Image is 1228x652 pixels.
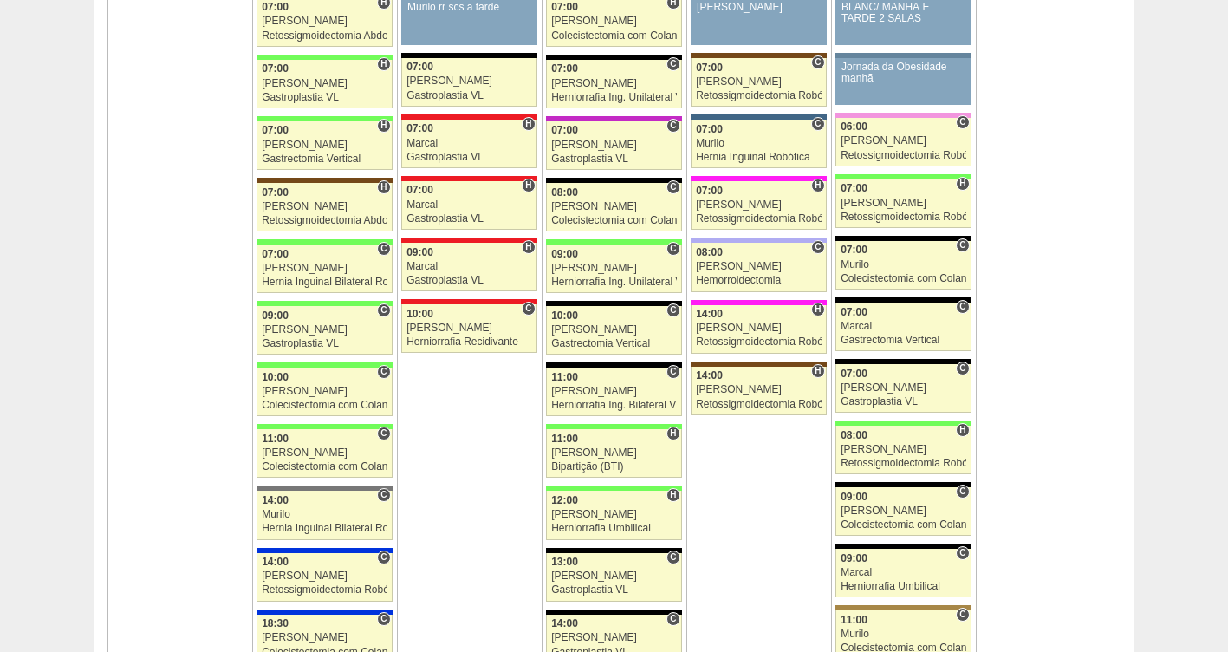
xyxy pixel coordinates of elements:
span: Consultório [377,427,390,440]
a: C 13:00 [PERSON_NAME] Gastroplastia VL [546,553,681,602]
div: Key: Brasil [546,424,681,429]
a: C 14:00 Murilo Hernia Inguinal Bilateral Robótica [257,491,392,539]
div: Key: Blanc [835,236,971,241]
div: [PERSON_NAME] [262,632,387,643]
span: 07:00 [696,185,723,197]
span: 07:00 [551,124,578,136]
a: C 10:00 [PERSON_NAME] Gastrectomia Vertical [546,306,681,355]
a: 07:00 [PERSON_NAME] Gastroplastia VL [401,58,536,107]
a: C 07:00 Murilo Hernia Inguinal Robótica [691,120,826,168]
span: 14:00 [696,369,723,381]
div: [PERSON_NAME] [551,386,677,397]
a: C 09:00 Marcal Herniorrafia Umbilical [835,549,971,597]
a: C 09:00 [PERSON_NAME] Colecistectomia com Colangiografia VL [835,487,971,536]
div: Colecistectomia com Colangiografia VL [262,461,387,473]
div: [PERSON_NAME] [262,386,387,397]
span: 13:00 [551,556,578,568]
div: Key: Christóvão da Gama [691,238,826,243]
span: 07:00 [696,123,723,135]
span: Hospital [811,179,824,192]
a: C 07:00 [PERSON_NAME] Retossigmoidectomia Robótica [691,58,826,107]
div: Key: Santa Catarina [257,486,392,491]
div: Key: São Luiz - Jabaquara [691,114,826,120]
div: [PERSON_NAME] [841,198,966,209]
div: Key: Brasil [257,55,392,60]
div: Key: Blanc [401,53,536,58]
div: Key: São Luiz - Itaim [257,610,392,615]
div: [PERSON_NAME] [696,323,822,334]
div: Gastrectomia Vertical [551,338,677,349]
span: 08:00 [696,246,723,258]
span: Consultório [377,551,390,564]
a: H 14:00 [PERSON_NAME] Retossigmoidectomia Robótica [691,305,826,354]
a: C 11:00 [PERSON_NAME] Colecistectomia com Colangiografia VL [257,429,392,478]
a: H 12:00 [PERSON_NAME] Herniorrafia Umbilical [546,491,681,539]
a: C 07:00 [PERSON_NAME] Gastroplastia VL [546,121,681,170]
span: Hospital [811,303,824,316]
span: 07:00 [262,1,289,13]
span: 11:00 [841,614,867,626]
div: Key: Brasil [257,424,392,429]
a: C 06:00 [PERSON_NAME] Retossigmoidectomia Robótica [835,118,971,166]
div: [PERSON_NAME] [696,76,822,88]
span: Hospital [522,117,535,131]
span: 07:00 [551,62,578,75]
div: Key: Blanc [546,178,681,183]
a: H 11:00 [PERSON_NAME] Bipartição (BTI) [546,429,681,478]
div: [PERSON_NAME] [696,384,822,395]
div: [PERSON_NAME] [696,261,822,272]
div: Key: Blanc [546,55,681,60]
div: Retossigmoidectomia Robótica [696,90,822,101]
span: 09:00 [551,248,578,260]
span: 10:00 [262,371,289,383]
a: C 09:00 [PERSON_NAME] Herniorrafia Ing. Unilateral VL [546,244,681,293]
div: [PERSON_NAME] [262,78,387,89]
div: [PERSON_NAME] [262,447,387,459]
div: Key: Blanc [546,610,681,615]
div: Key: Pro Matre [691,176,826,181]
div: Colecistectomia com Colangiografia VL [551,215,677,226]
div: Key: Brasil [546,486,681,491]
span: Consultório [666,242,679,256]
a: H 07:00 [PERSON_NAME] Retossigmoidectomia Robótica [691,181,826,230]
div: Gastroplastia VL [262,338,387,349]
div: [PERSON_NAME] [841,505,966,517]
div: Retossigmoidectomia Robótica [841,212,966,223]
div: Gastroplastia VL [551,153,677,165]
span: 07:00 [262,186,289,199]
span: Hospital [522,240,535,254]
span: 10:00 [406,308,433,320]
div: Hemorroidectomia [696,275,822,286]
div: [PERSON_NAME] [262,324,387,336]
div: Key: Albert Einstein [835,113,971,118]
div: [PERSON_NAME] [262,16,387,27]
div: [PERSON_NAME] [551,570,677,582]
div: Key: Blanc [835,297,971,303]
span: 07:00 [406,61,433,73]
span: Consultório [666,365,679,379]
div: Gastroplastia VL [406,213,532,225]
div: Key: Brasil [257,239,392,244]
span: Consultório [666,119,679,133]
span: Consultório [956,238,969,252]
div: Key: Brasil [546,239,681,244]
div: Retossigmoidectomia Robótica [262,584,387,596]
span: Consultório [666,612,679,626]
div: Herniorrafia Ing. Bilateral VL [551,400,677,411]
div: Key: Brasil [257,362,392,368]
span: 07:00 [696,62,723,74]
div: [PERSON_NAME] [262,263,387,274]
div: Key: Blanc [835,482,971,487]
a: C 10:00 [PERSON_NAME] Herniorrafia Recidivante [401,304,536,353]
div: Key: Assunção [401,176,536,181]
div: Gastroplastia VL [406,152,532,163]
span: 07:00 [406,184,433,196]
a: H 07:00 Marcal Gastroplastia VL [401,120,536,168]
span: 07:00 [841,244,867,256]
span: Consultório [956,300,969,314]
span: Consultório [811,55,824,69]
span: 07:00 [551,1,578,13]
div: [PERSON_NAME] [697,2,821,13]
div: Murilo [696,138,822,149]
div: Jornada da Obesidade manhã [841,62,965,84]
